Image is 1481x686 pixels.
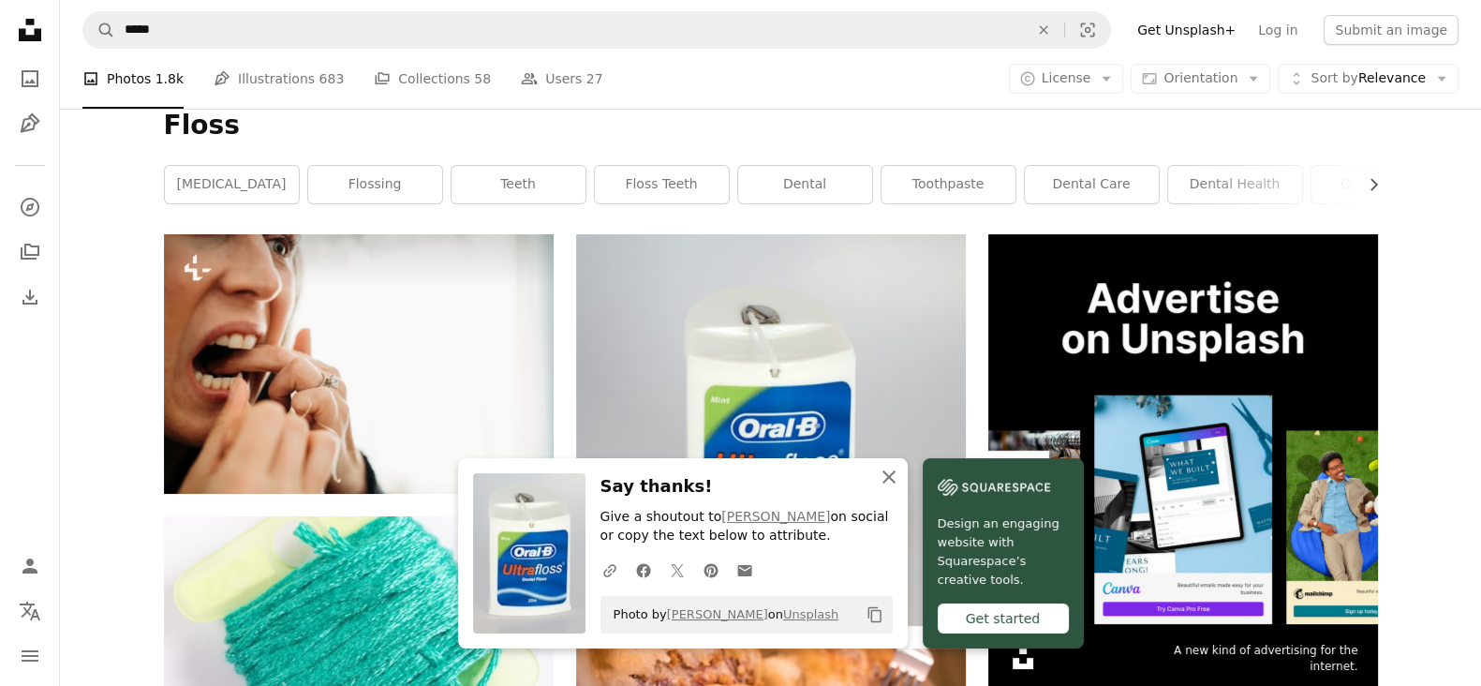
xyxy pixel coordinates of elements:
[11,233,49,271] a: Collections
[600,473,893,500] h3: Say thanks!
[11,11,49,52] a: Home — Unsplash
[1042,70,1091,85] span: License
[1009,64,1124,94] button: License
[11,105,49,142] a: Illustrations
[1143,643,1358,675] span: A new kind of advertising for the internet.
[1311,70,1357,85] span: Sort by
[988,234,1378,624] img: file-1635990755334-4bfd90f37242image
[576,234,966,626] img: Oral-B Ultra floss dental floss container
[11,592,49,630] button: Language
[452,166,585,203] a: teeth
[1008,644,1038,674] img: file-1631306537910-2580a29a3cfcimage
[938,514,1069,589] span: Design an engaging website with Squarespace’s creative tools.
[83,12,115,48] button: Search Unsplash
[660,551,694,589] a: Share on Twitter
[11,278,49,316] a: Download History
[938,473,1050,501] img: file-1606177908946-d1eed1cbe4f5image
[1278,64,1459,94] button: Sort byRelevance
[859,599,891,631] button: Copy to clipboard
[1168,166,1302,203] a: dental health
[600,508,893,545] p: Give a shoutout to on social or copy the text below to attribute.
[783,607,838,621] a: Unsplash
[1126,15,1247,45] a: Get Unsplash+
[938,604,1069,634] div: Get started
[1131,64,1270,94] button: Orientation
[627,551,660,589] a: Share on Facebook
[738,166,872,203] a: dental
[1356,166,1378,203] button: scroll list to the right
[308,166,442,203] a: flossing
[694,551,728,589] a: Share on Pinterest
[165,166,299,203] a: [MEDICAL_DATA]
[214,49,344,109] a: Illustrations 683
[11,637,49,675] button: Menu
[164,234,554,494] img: a woman talking on a cell phone while wearing a ring
[1311,166,1445,203] a: oral health
[11,188,49,226] a: Explore
[728,551,762,589] a: Share over email
[11,60,49,97] a: Photos
[1025,166,1159,203] a: dental care
[586,68,603,89] span: 27
[474,68,491,89] span: 58
[604,600,839,630] span: Photo by on
[667,607,768,621] a: [PERSON_NAME]
[1324,15,1459,45] button: Submit an image
[1311,69,1426,88] span: Relevance
[1023,12,1064,48] button: Clear
[11,547,49,585] a: Log in / Sign up
[164,109,1378,142] h1: Floss
[319,68,345,89] span: 683
[164,637,554,654] a: a spool of green thread sitting on top of a white surface
[1247,15,1309,45] a: Log in
[521,49,603,109] a: Users 27
[881,166,1015,203] a: toothpaste
[1065,12,1110,48] button: Visual search
[1163,70,1237,85] span: Orientation
[923,458,1084,649] a: Design an engaging website with Squarespace’s creative tools.Get started
[576,422,966,439] a: Oral-B Ultra floss dental floss container
[374,49,491,109] a: Collections 58
[164,355,554,372] a: a woman talking on a cell phone while wearing a ring
[595,166,729,203] a: floss teeth
[721,509,830,524] a: [PERSON_NAME]
[82,11,1111,49] form: Find visuals sitewide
